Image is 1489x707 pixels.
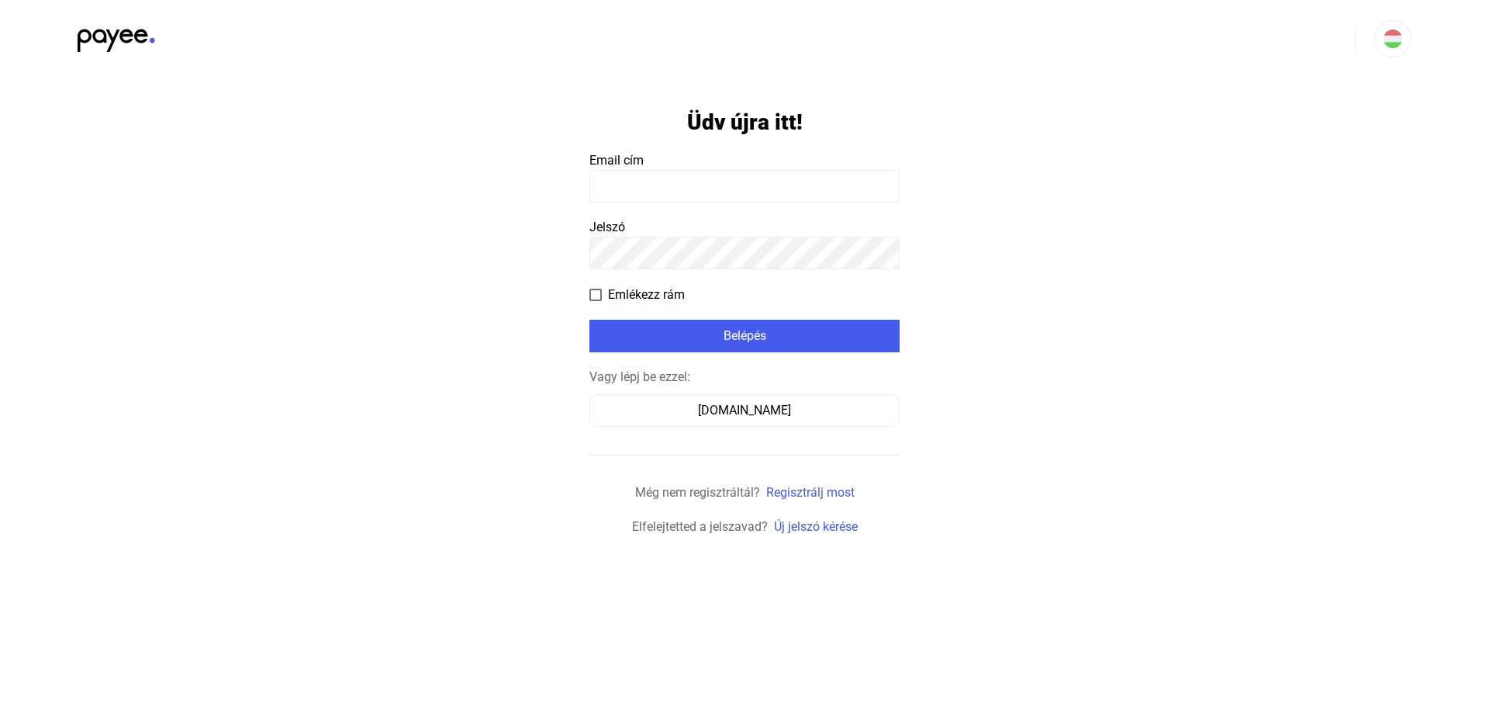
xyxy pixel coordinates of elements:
a: Regisztrálj most [766,485,855,500]
h1: Üdv újra itt! [687,109,803,136]
span: Jelszó [589,220,625,234]
button: [DOMAIN_NAME] [589,394,900,427]
span: Elfelejtetted a jelszavad? [632,519,768,534]
button: HU [1374,20,1411,57]
a: Új jelszó kérése [774,519,858,534]
div: [DOMAIN_NAME] [595,401,894,420]
img: HU [1384,29,1402,48]
button: Belépés [589,320,900,352]
img: black-payee-blue-dot.svg [78,20,155,52]
span: Email cím [589,153,644,168]
a: [DOMAIN_NAME] [589,403,900,418]
span: Még nem regisztráltál? [635,485,760,500]
div: Vagy lépj be ezzel: [589,368,900,386]
div: Belépés [594,327,895,345]
span: Emlékezz rám [608,286,685,304]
